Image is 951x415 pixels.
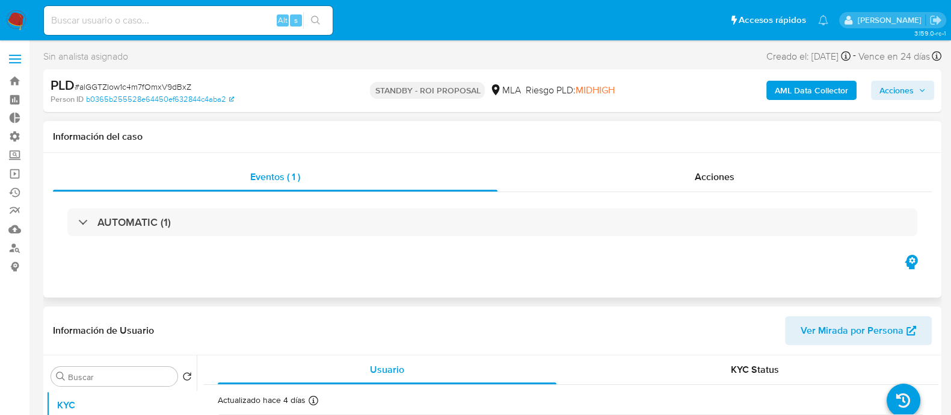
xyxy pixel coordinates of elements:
input: Buscar usuario o caso... [44,13,333,28]
input: Buscar [68,372,173,382]
span: Accesos rápidos [739,14,806,27]
span: s [294,14,298,26]
span: Alt [278,14,288,26]
div: MLA [490,84,520,97]
b: PLD [51,75,75,95]
a: Notificaciones [818,15,828,25]
span: - [853,48,856,64]
b: AML Data Collector [775,81,848,100]
span: # alGGTZIow1c4m7fOmxV9dBxZ [75,81,191,93]
span: Usuario [370,363,404,376]
button: Ver Mirada por Persona [785,316,932,345]
button: Buscar [56,372,66,381]
a: Salir [929,14,942,27]
span: MIDHIGH [575,83,614,97]
button: AML Data Collector [766,81,857,100]
div: AUTOMATIC (1) [67,208,917,236]
span: Ver Mirada por Persona [801,316,903,345]
b: Person ID [51,94,84,105]
button: Volver al orden por defecto [182,372,192,385]
span: KYC Status [731,363,779,376]
span: Sin analista asignado [43,50,128,63]
span: Acciones [879,81,914,100]
h1: Información de Usuario [53,325,154,337]
span: Vence en 24 días [858,50,930,63]
span: Eventos ( 1 ) [250,170,300,184]
button: Acciones [871,81,934,100]
p: STANDBY - ROI PROPOSAL [370,82,485,99]
span: Riesgo PLD: [525,84,614,97]
span: Acciones [695,170,734,184]
h1: Información del caso [53,131,932,143]
div: Creado el: [DATE] [766,48,851,64]
a: b0365b255528e64450ef632844c4aba2 [86,94,234,105]
p: Actualizado hace 4 días [218,395,306,406]
h3: AUTOMATIC (1) [97,216,171,229]
button: search-icon [303,12,328,29]
p: emmanuel.vitiello@mercadolibre.com [857,14,925,26]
